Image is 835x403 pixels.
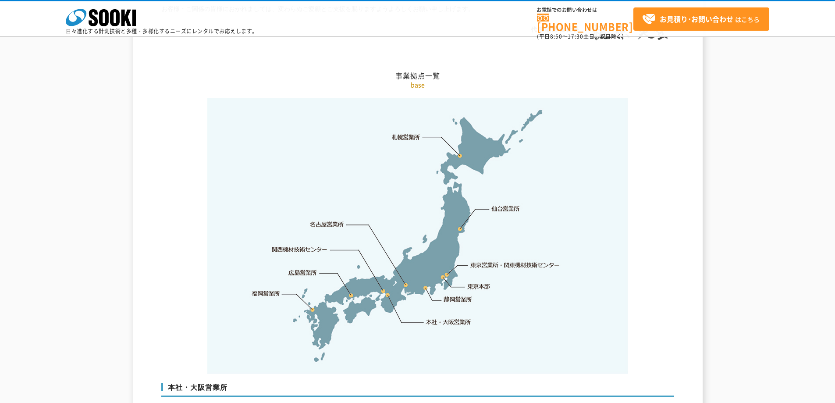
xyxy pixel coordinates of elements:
img: 事業拠点一覧 [207,98,628,374]
a: 本社・大阪営業所 [425,317,471,326]
a: お見積り･お問い合わせはこちら [633,7,769,31]
strong: お見積り･お問い合わせ [660,14,733,24]
span: はこちら [642,13,760,26]
span: お電話でのお問い合わせは [537,7,633,13]
h3: 本社・大阪営業所 [161,383,674,397]
p: base [161,80,674,89]
a: 福岡営業所 [252,289,280,298]
span: (平日 ～ 土日、祝日除く) [537,32,624,40]
a: [PHONE_NUMBER] [537,14,633,32]
span: 8:50 [550,32,562,40]
a: 東京本部 [468,282,490,291]
p: 日々進化する計測技術と多種・多様化するニーズにレンタルでお応えします。 [66,29,258,34]
a: 札幌営業所 [392,132,420,141]
a: 名古屋営業所 [310,220,344,229]
a: 東京営業所・関東機材技術センター [471,260,561,269]
a: 関西機材技術センター [272,245,327,254]
span: 17:30 [568,32,583,40]
a: 仙台営業所 [491,204,520,213]
a: 広島営業所 [289,268,317,277]
a: 静岡営業所 [444,295,472,304]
